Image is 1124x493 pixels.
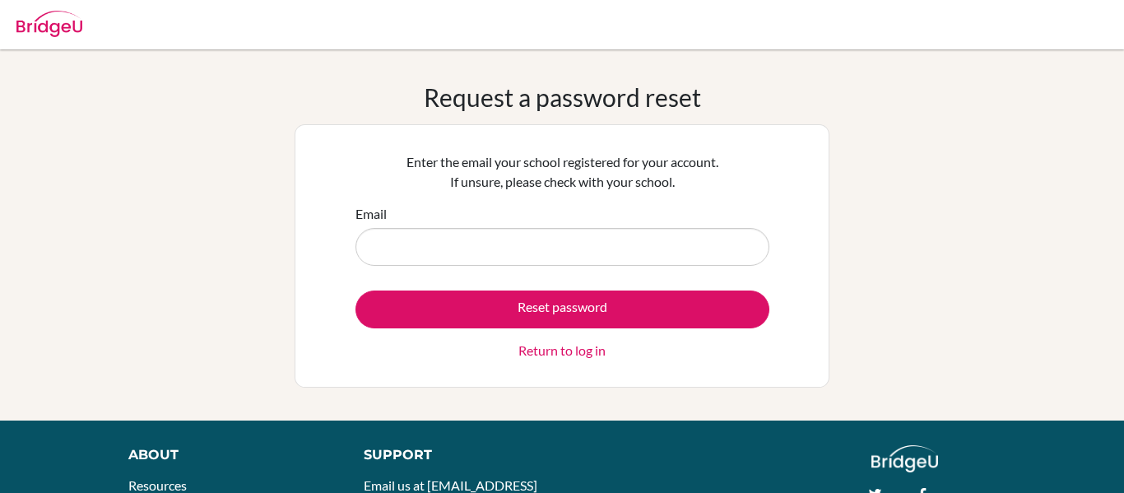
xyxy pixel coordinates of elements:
p: Enter the email your school registered for your account. If unsure, please check with your school. [355,152,769,192]
label: Email [355,204,387,224]
div: Support [364,445,546,465]
button: Reset password [355,291,769,328]
a: Return to log in [518,341,606,360]
img: logo_white@2x-f4f0deed5e89b7ecb1c2cc34c3e3d731f90f0f143d5ea2071677605dd97b5244.png [871,445,938,472]
div: About [128,445,327,465]
img: Bridge-U [16,11,82,37]
a: Resources [128,477,187,493]
h1: Request a password reset [424,82,701,112]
